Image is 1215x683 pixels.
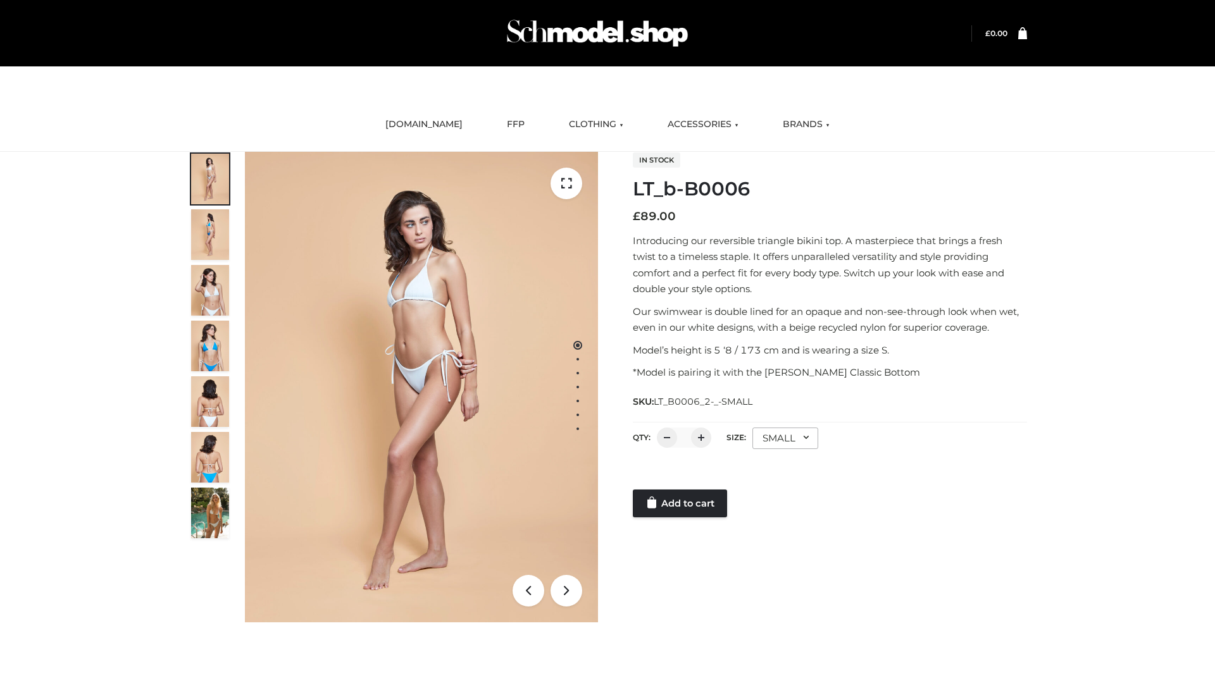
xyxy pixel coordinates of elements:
[633,489,727,517] a: Add to cart
[191,321,229,371] img: ArielClassicBikiniTop_CloudNine_AzureSky_OW114ECO_4-scaled.jpg
[633,364,1027,381] p: *Model is pairing it with the [PERSON_NAME] Classic Bottom
[191,376,229,427] img: ArielClassicBikiniTop_CloudNine_AzureSky_OW114ECO_7-scaled.jpg
[633,209,676,223] bdi: 89.00
[191,154,229,204] img: ArielClassicBikiniTop_CloudNine_AzureSky_OW114ECO_1-scaled.jpg
[773,111,839,138] a: BRANDS
[497,111,534,138] a: FFP
[633,178,1027,200] h1: LT_b-B0006
[191,209,229,260] img: ArielClassicBikiniTop_CloudNine_AzureSky_OW114ECO_2-scaled.jpg
[191,432,229,483] img: ArielClassicBikiniTop_CloudNine_AzureSky_OW114ECO_8-scaled.jpg
[191,265,229,316] img: ArielClassicBikiniTop_CloudNine_AzureSky_OW114ECO_3-scaled.jpg
[633,209,640,223] span: £
[658,111,748,138] a: ACCESSORIES
[559,111,633,138] a: CLOTHING
[633,342,1027,359] p: Model’s height is 5 ‘8 / 173 cm and is wearing a size S.
[726,433,746,442] label: Size:
[245,152,598,622] img: ArielClassicBikiniTop_CloudNine_AzureSky_OW114ECO_1
[633,152,680,168] span: In stock
[985,28,1007,38] bdi: 0.00
[985,28,1007,38] a: £0.00
[633,433,651,442] label: QTY:
[633,394,754,409] span: SKU:
[191,488,229,538] img: Arieltop_CloudNine_AzureSky2.jpg
[376,111,472,138] a: [DOMAIN_NAME]
[985,28,990,38] span: £
[633,233,1027,297] p: Introducing our reversible triangle bikini top. A masterpiece that brings a fresh twist to a time...
[752,428,818,449] div: SMALL
[654,396,752,407] span: LT_B0006_2-_-SMALL
[633,304,1027,336] p: Our swimwear is double lined for an opaque and non-see-through look when wet, even in our white d...
[502,8,692,58] img: Schmodel Admin 964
